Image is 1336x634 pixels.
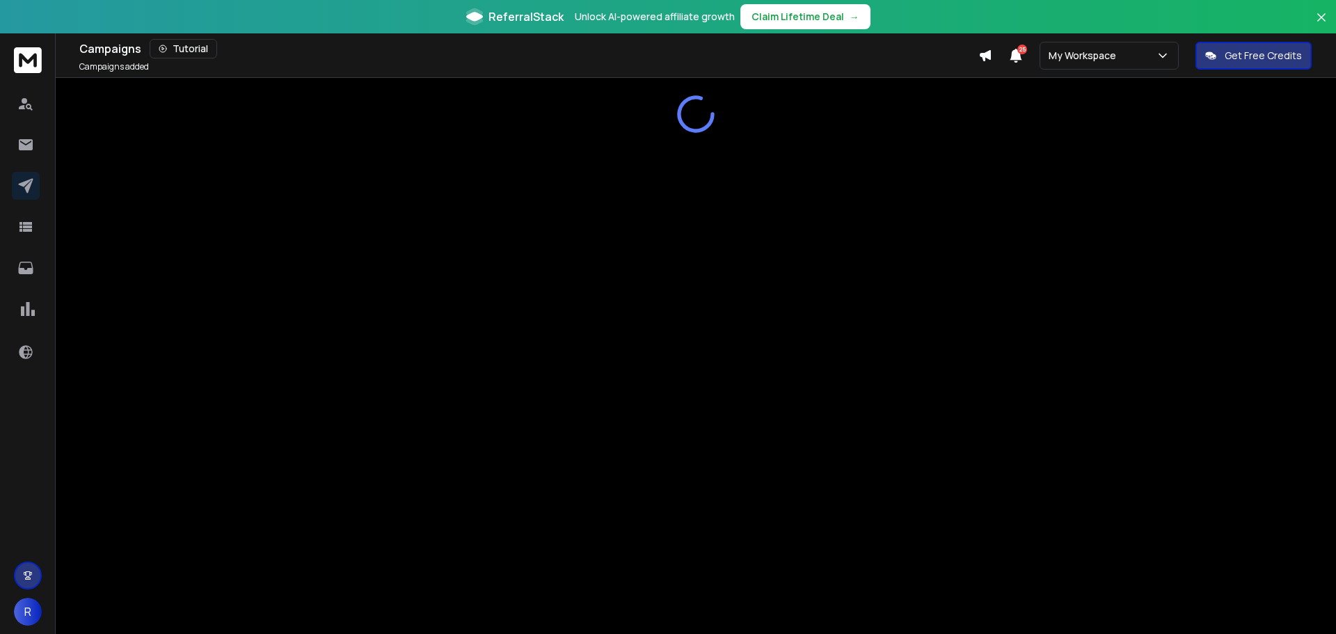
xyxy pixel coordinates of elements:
[1017,45,1027,54] span: 25
[79,39,978,58] div: Campaigns
[79,61,149,72] p: Campaigns added
[14,598,42,626] button: R
[850,10,859,24] span: →
[575,10,735,24] p: Unlock AI-powered affiliate growth
[1225,49,1302,63] p: Get Free Credits
[740,4,870,29] button: Claim Lifetime Deal→
[488,8,564,25] span: ReferralStack
[150,39,217,58] button: Tutorial
[1312,8,1330,42] button: Close banner
[1195,42,1312,70] button: Get Free Credits
[1049,49,1122,63] p: My Workspace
